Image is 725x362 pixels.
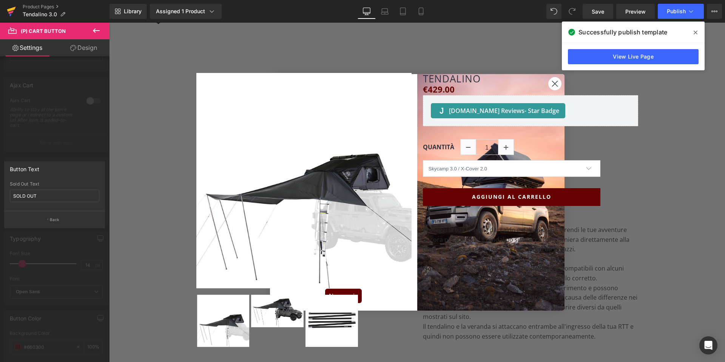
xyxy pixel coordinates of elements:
[156,8,216,15] div: Assigned 1 Product
[412,4,430,19] a: Mobile
[10,162,39,172] div: Button Text
[592,8,604,15] span: Save
[578,28,667,37] span: Successfully publish template
[546,4,561,19] button: Undo
[667,8,686,14] span: Publish
[658,4,704,19] button: Publish
[23,11,57,17] span: Tendalino 3.0
[56,39,111,56] a: Design
[568,49,699,64] a: View Live Page
[625,8,646,15] span: Preview
[110,4,147,19] a: New Library
[358,4,376,19] a: Desktop
[376,4,394,19] a: Laptop
[21,28,66,34] span: (P) Cart Button
[23,4,110,10] a: Product Pages
[616,4,655,19] a: Preview
[565,4,580,19] button: Redo
[394,4,412,19] a: Tablet
[4,211,105,228] button: Back
[10,181,99,187] div: Sold Out Text
[699,336,717,354] div: Open Intercom Messenger
[124,8,142,15] span: Library
[50,217,60,223] p: Back
[707,4,722,19] button: More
